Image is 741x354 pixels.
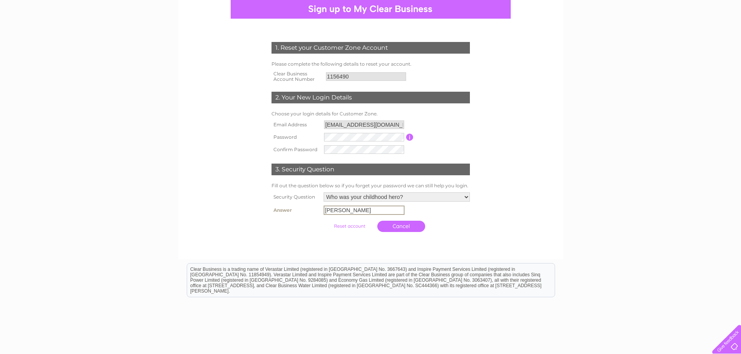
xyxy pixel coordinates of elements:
[673,33,697,39] a: Telecoms
[652,33,669,39] a: Energy
[272,42,470,54] div: 1. Reset your Customer Zone Account
[377,221,425,232] a: Cancel
[272,164,470,175] div: 3. Security Question
[701,33,713,39] a: Blog
[326,221,373,232] input: Submit
[632,33,647,39] a: Water
[272,92,470,103] div: 2. Your New Login Details
[270,181,472,190] td: Fill out the question below so if you forget your password we can still help you login.
[270,143,322,156] th: Confirm Password
[270,131,322,143] th: Password
[270,119,322,131] th: Email Address
[26,20,66,44] img: logo.png
[270,109,472,119] td: Choose your login details for Customer Zone.
[406,134,413,141] input: Information
[717,33,736,39] a: Contact
[594,4,648,14] a: 0333 014 3131
[270,69,324,84] th: Clear Business Account Number
[187,4,555,38] div: Clear Business is a trading name of Verastar Limited (registered in [GEOGRAPHIC_DATA] No. 3667643...
[270,59,472,69] td: Please complete the following details to reset your account.
[270,204,322,217] th: Answer
[270,190,322,204] th: Security Question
